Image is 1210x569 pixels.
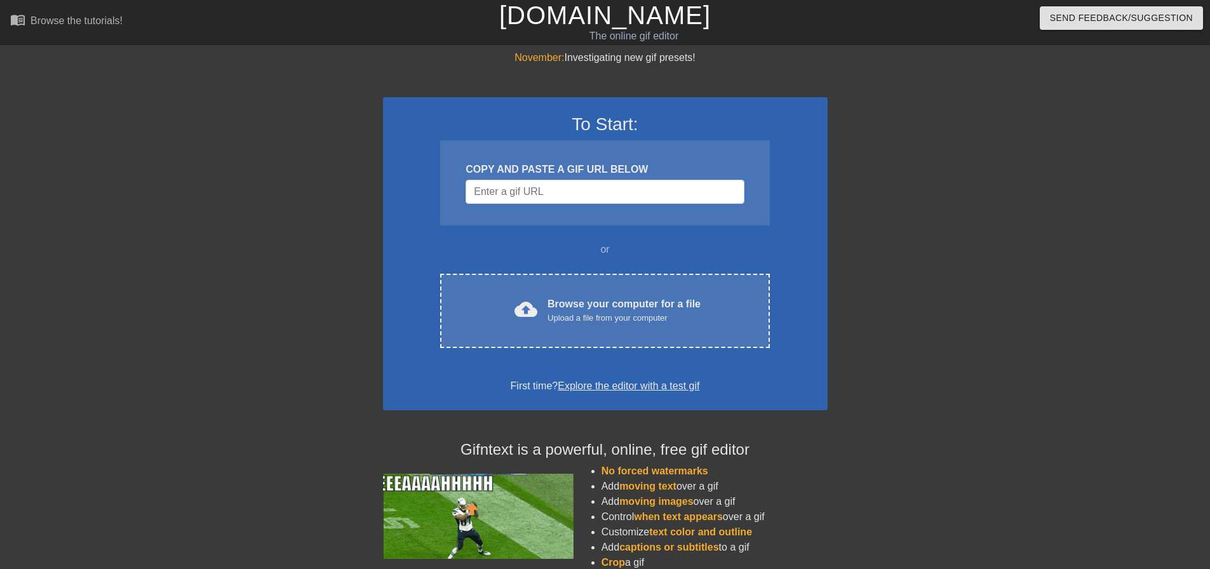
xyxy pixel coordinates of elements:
[602,494,828,509] li: Add over a gif
[383,441,828,459] h4: Gifntext is a powerful, online, free gif editor
[602,479,828,494] li: Add over a gif
[499,1,711,29] a: [DOMAIN_NAME]
[400,114,811,135] h3: To Start:
[383,474,574,559] img: football_small.gif
[602,540,828,555] li: Add to a gif
[602,465,708,476] span: No forced watermarks
[30,15,123,26] div: Browse the tutorials!
[514,52,564,63] span: November:
[1050,10,1193,26] span: Send Feedback/Suggestion
[466,180,744,204] input: Username
[548,297,701,325] div: Browse your computer for a file
[548,312,701,325] div: Upload a file from your computer
[649,526,752,537] span: text color and outline
[410,29,858,44] div: The online gif editor
[514,298,537,321] span: cloud_upload
[602,557,625,568] span: Crop
[383,50,828,65] div: Investigating new gif presets!
[602,509,828,525] li: Control over a gif
[558,380,699,391] a: Explore the editor with a test gif
[400,378,811,394] div: First time?
[619,542,718,552] span: captions or subtitles
[619,481,676,492] span: moving text
[602,525,828,540] li: Customize
[634,511,723,522] span: when text appears
[10,12,123,32] a: Browse the tutorials!
[1040,6,1203,30] button: Send Feedback/Suggestion
[10,12,25,27] span: menu_book
[619,496,693,507] span: moving images
[466,162,744,177] div: COPY AND PASTE A GIF URL BELOW
[416,242,795,257] div: or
